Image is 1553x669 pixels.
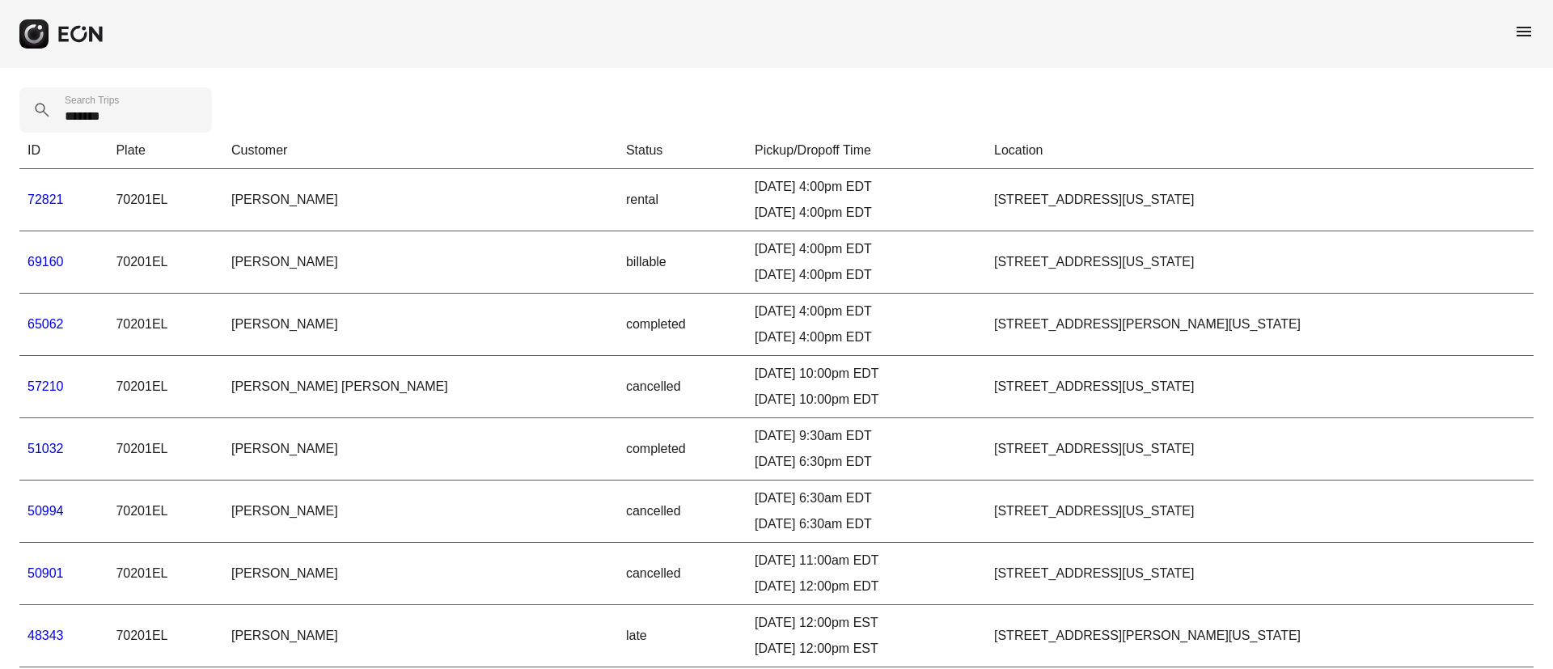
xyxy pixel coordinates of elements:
td: 70201EL [108,294,223,356]
td: cancelled [618,481,747,543]
td: [STREET_ADDRESS][US_STATE] [986,543,1534,605]
td: [PERSON_NAME] [223,418,618,481]
th: Plate [108,133,223,169]
td: 70201EL [108,605,223,667]
td: 70201EL [108,356,223,418]
div: [DATE] 4:00pm EDT [755,177,978,197]
td: [STREET_ADDRESS][US_STATE] [986,418,1534,481]
div: [DATE] 12:00pm EDT [755,577,978,596]
td: cancelled [618,356,747,418]
a: 72821 [28,193,64,206]
td: billable [618,231,747,294]
div: [DATE] 6:30am EDT [755,489,978,508]
div: [DATE] 4:00pm EDT [755,265,978,285]
td: [STREET_ADDRESS][PERSON_NAME][US_STATE] [986,605,1534,667]
div: [DATE] 11:00am EDT [755,551,978,570]
td: [STREET_ADDRESS][PERSON_NAME][US_STATE] [986,294,1534,356]
a: 65062 [28,317,64,331]
div: [DATE] 12:00pm EST [755,639,978,658]
div: [DATE] 4:00pm EDT [755,328,978,347]
div: [DATE] 10:00pm EDT [755,390,978,409]
div: [DATE] 4:00pm EDT [755,203,978,222]
div: [DATE] 9:30am EDT [755,426,978,446]
th: Status [618,133,747,169]
a: 48343 [28,629,64,642]
td: completed [618,294,747,356]
td: [PERSON_NAME] [223,231,618,294]
th: Location [986,133,1534,169]
td: [STREET_ADDRESS][US_STATE] [986,231,1534,294]
a: 50994 [28,504,64,518]
td: [PERSON_NAME] [223,605,618,667]
td: [PERSON_NAME] [PERSON_NAME] [223,356,618,418]
a: 51032 [28,442,64,455]
div: [DATE] 12:00pm EST [755,613,978,633]
div: [DATE] 4:00pm EDT [755,302,978,321]
span: menu [1514,22,1534,41]
td: [PERSON_NAME] [223,169,618,231]
td: [PERSON_NAME] [223,294,618,356]
td: cancelled [618,543,747,605]
div: [DATE] 6:30pm EDT [755,452,978,472]
td: completed [618,418,747,481]
th: Customer [223,133,618,169]
div: [DATE] 4:00pm EDT [755,239,978,259]
td: 70201EL [108,543,223,605]
td: 70201EL [108,418,223,481]
td: [PERSON_NAME] [223,481,618,543]
div: [DATE] 6:30am EDT [755,514,978,534]
td: [STREET_ADDRESS][US_STATE] [986,481,1534,543]
a: 69160 [28,255,64,269]
td: rental [618,169,747,231]
td: 70201EL [108,169,223,231]
a: 57210 [28,379,64,393]
label: Search Trips [65,94,119,107]
td: [PERSON_NAME] [223,543,618,605]
div: [DATE] 10:00pm EDT [755,364,978,383]
td: late [618,605,747,667]
td: [STREET_ADDRESS][US_STATE] [986,356,1534,418]
td: 70201EL [108,481,223,543]
td: [STREET_ADDRESS][US_STATE] [986,169,1534,231]
th: ID [19,133,108,169]
th: Pickup/Dropoff Time [747,133,986,169]
td: 70201EL [108,231,223,294]
a: 50901 [28,566,64,580]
